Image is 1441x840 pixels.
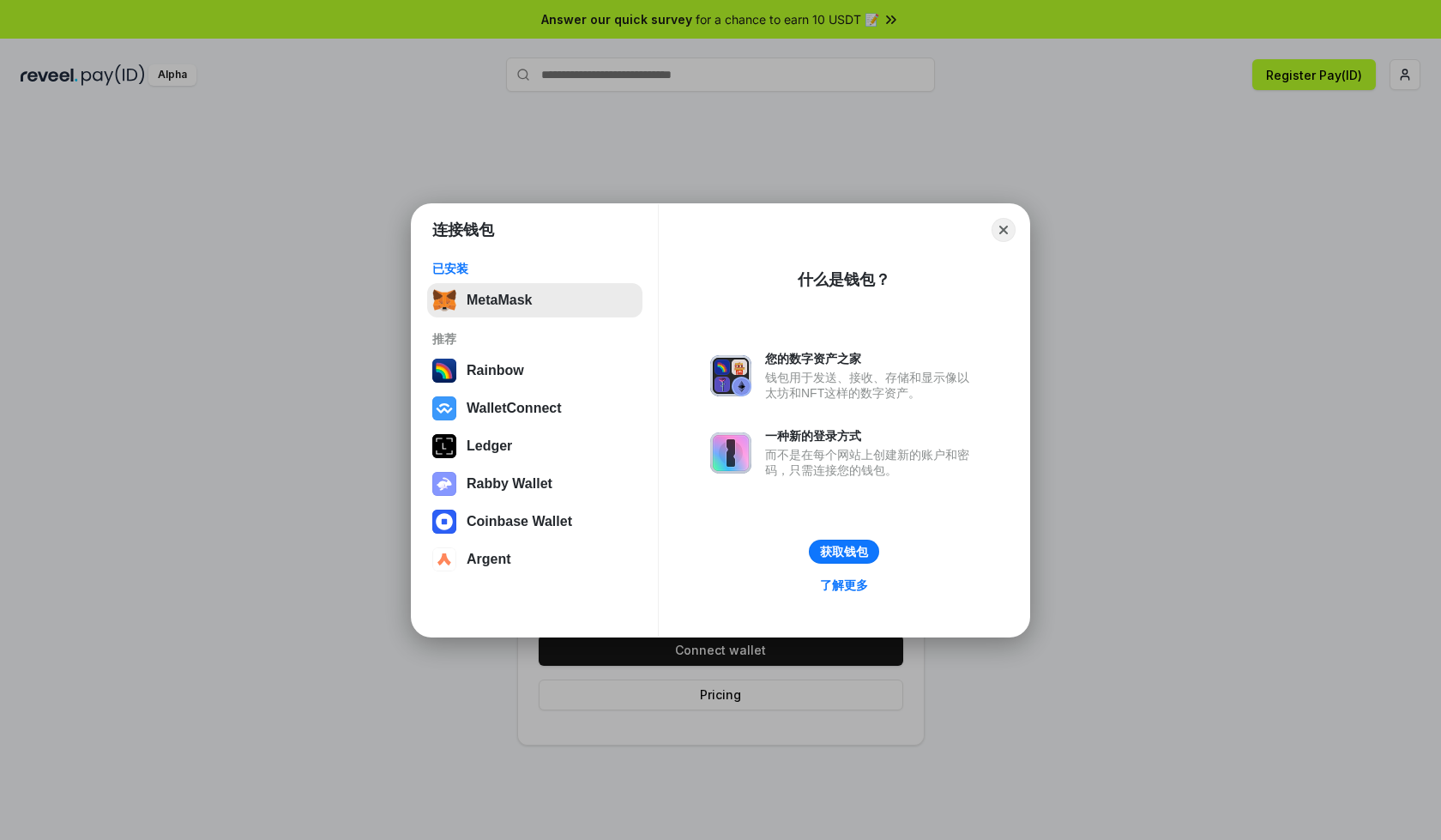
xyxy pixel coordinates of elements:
[432,331,637,347] div: 推荐
[467,476,552,492] div: Rabby Wallet
[427,354,642,388] button: Rainbow
[432,288,456,312] img: svg+xml,%3Csvg%20fill%3D%22none%22%20height%3D%2233%22%20viewBox%3D%220%200%2035%2033%22%20width%...
[467,293,532,308] div: MetaMask
[427,505,642,539] button: Coinbase Wallet
[765,428,978,444] div: 一种新的登录方式
[427,391,642,426] button: WalletConnect
[467,401,562,416] div: WalletConnect
[798,269,890,290] div: 什么是钱包？
[432,434,456,458] img: svg+xml,%3Csvg%20xmlns%3D%22http%3A%2F%2Fwww.w3.org%2F2000%2Fsvg%22%20width%3D%2228%22%20height%3...
[710,355,751,396] img: svg+xml,%3Csvg%20xmlns%3D%22http%3A%2F%2Fwww.w3.org%2F2000%2Fsvg%22%20fill%3D%22none%22%20viewBox...
[467,552,511,567] div: Argent
[809,540,879,564] button: 获取钱包
[427,429,642,463] button: Ledger
[432,547,456,571] img: svg+xml,%3Csvg%20width%3D%2228%22%20height%3D%2228%22%20viewBox%3D%220%200%2028%2028%22%20fill%3D...
[467,363,524,378] div: Rainbow
[765,447,978,478] div: 而不是在每个网站上创建新的账户和密码，只需连接您的钱包。
[820,544,868,559] div: 获取钱包
[467,514,572,529] div: Coinbase Wallet
[432,472,456,496] img: svg+xml,%3Csvg%20xmlns%3D%22http%3A%2F%2Fwww.w3.org%2F2000%2Fsvg%22%20fill%3D%22none%22%20viewBox...
[765,351,978,366] div: 您的数字资产之家
[992,218,1016,242] button: Close
[710,432,751,474] img: svg+xml,%3Csvg%20xmlns%3D%22http%3A%2F%2Fwww.w3.org%2F2000%2Fsvg%22%20fill%3D%22none%22%20viewBox...
[432,220,494,240] h1: 连接钱包
[432,261,637,276] div: 已安装
[427,542,642,577] button: Argent
[432,396,456,420] img: svg+xml,%3Csvg%20width%3D%2228%22%20height%3D%2228%22%20viewBox%3D%220%200%2028%2028%22%20fill%3D...
[810,574,878,596] a: 了解更多
[427,467,642,501] button: Rabby Wallet
[467,438,512,454] div: Ledger
[432,510,456,534] img: svg+xml,%3Csvg%20width%3D%2228%22%20height%3D%2228%22%20viewBox%3D%220%200%2028%2028%22%20fill%3D...
[765,370,978,401] div: 钱包用于发送、接收、存储和显示像以太坊和NFT这样的数字资产。
[427,283,642,317] button: MetaMask
[432,359,456,383] img: svg+xml,%3Csvg%20width%3D%22120%22%20height%3D%22120%22%20viewBox%3D%220%200%20120%20120%22%20fil...
[820,577,868,593] div: 了解更多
